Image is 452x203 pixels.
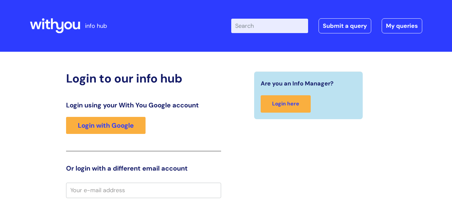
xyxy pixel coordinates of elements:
[382,18,422,33] a: My queries
[85,21,107,31] p: info hub
[66,71,221,85] h2: Login to our info hub
[66,183,221,198] input: Your e-mail address
[261,95,311,113] a: Login here
[231,19,308,33] input: Search
[319,18,371,33] a: Submit a query
[66,164,221,172] h3: Or login with a different email account
[261,78,334,89] span: Are you an Info Manager?
[66,101,221,109] h3: Login using your With You Google account
[66,117,146,134] a: Login with Google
